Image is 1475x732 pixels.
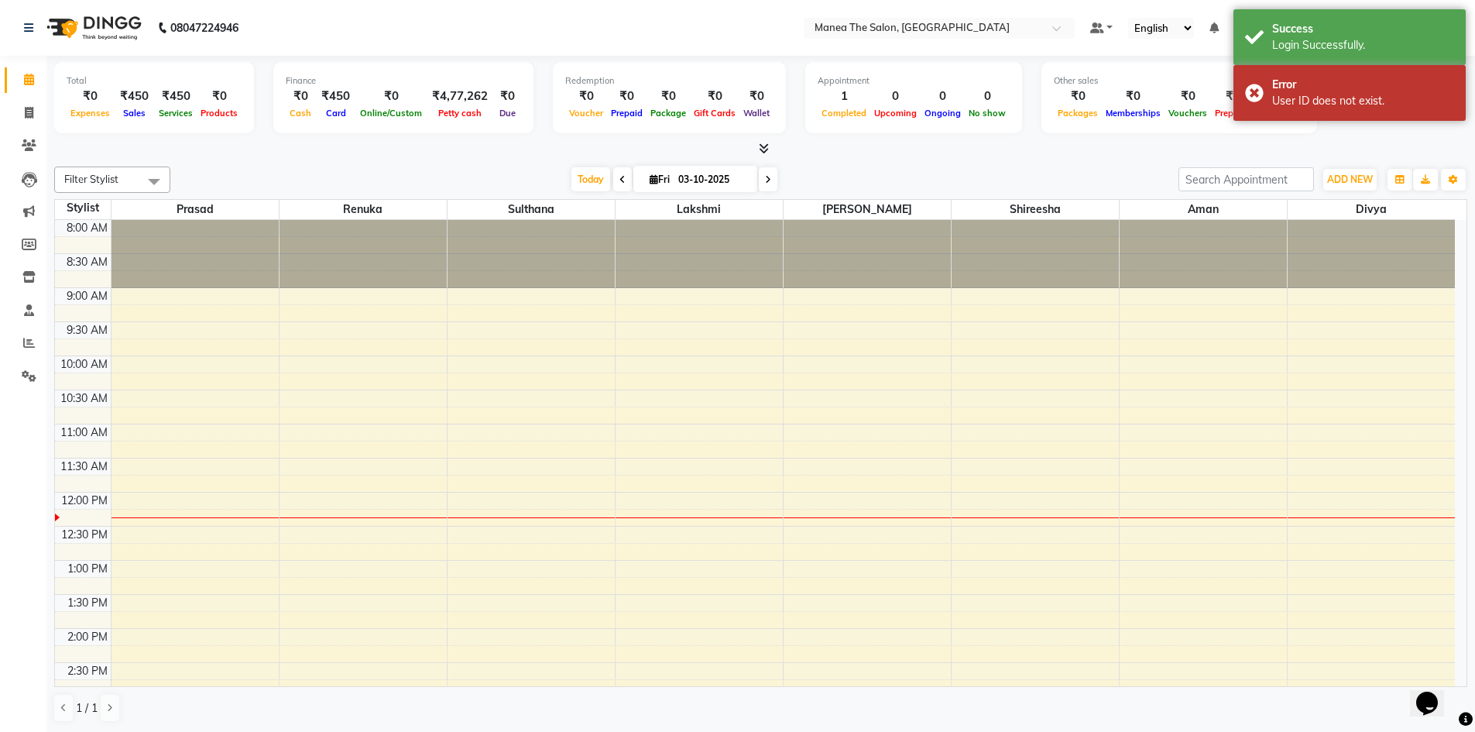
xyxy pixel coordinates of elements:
[1323,169,1377,191] button: ADD NEW
[1178,167,1314,191] input: Search Appointment
[63,254,111,270] div: 8:30 AM
[607,108,647,119] span: Prepaid
[426,88,494,105] div: ₹4,77,262
[155,108,197,119] span: Services
[647,108,690,119] span: Package
[646,174,674,185] span: Fri
[111,200,279,219] span: Prasad
[57,390,111,407] div: 10:30 AM
[1272,77,1454,93] div: Error
[1272,37,1454,53] div: Login Successfully.
[356,88,426,105] div: ₹0
[64,173,118,185] span: Filter Stylist
[55,200,111,216] div: Stylist
[1054,108,1102,119] span: Packages
[448,200,615,219] span: Sulthana
[57,459,111,475] div: 11:30 AM
[921,108,965,119] span: Ongoing
[286,88,315,105] div: ₹0
[67,108,114,119] span: Expenses
[64,561,111,577] div: 1:00 PM
[739,108,774,119] span: Wallet
[965,88,1010,105] div: 0
[870,108,921,119] span: Upcoming
[1410,670,1460,717] iframe: chat widget
[674,168,751,191] input: 2025-10-03
[1327,174,1373,185] span: ADD NEW
[952,200,1119,219] span: shireesha
[571,167,610,191] span: Today
[64,663,111,679] div: 2:30 PM
[690,88,739,105] div: ₹0
[63,220,111,236] div: 8:00 AM
[1165,108,1211,119] span: Vouchers
[565,108,607,119] span: Voucher
[64,595,111,611] div: 1:30 PM
[1102,88,1165,105] div: ₹0
[818,108,870,119] span: Completed
[58,527,111,543] div: 12:30 PM
[63,322,111,339] div: 9:30 AM
[197,108,242,119] span: Products
[1102,108,1165,119] span: Memberships
[39,6,146,50] img: logo
[434,108,485,119] span: Petty cash
[818,74,1010,88] div: Appointment
[63,288,111,304] div: 9:00 AM
[280,200,447,219] span: Renuka
[1288,200,1456,219] span: Divya
[170,6,238,50] b: 08047224946
[58,493,111,509] div: 12:00 PM
[739,88,774,105] div: ₹0
[1211,108,1255,119] span: Prepaids
[76,700,98,717] span: 1 / 1
[1272,21,1454,37] div: Success
[616,200,783,219] span: Lakshmi
[322,108,350,119] span: Card
[494,88,521,105] div: ₹0
[690,108,739,119] span: Gift Cards
[315,88,356,105] div: ₹450
[818,88,870,105] div: 1
[114,88,155,105] div: ₹450
[921,88,965,105] div: 0
[496,108,520,119] span: Due
[870,88,921,105] div: 0
[155,88,197,105] div: ₹450
[67,74,242,88] div: Total
[286,74,521,88] div: Finance
[647,88,690,105] div: ₹0
[119,108,149,119] span: Sales
[1272,93,1454,109] div: User ID does not exist.
[965,108,1010,119] span: No show
[356,108,426,119] span: Online/Custom
[784,200,951,219] span: [PERSON_NAME]
[565,88,607,105] div: ₹0
[1120,200,1287,219] span: Aman
[67,88,114,105] div: ₹0
[57,424,111,441] div: 11:00 AM
[1054,74,1305,88] div: Other sales
[1211,88,1255,105] div: ₹0
[565,74,774,88] div: Redemption
[1054,88,1102,105] div: ₹0
[64,629,111,645] div: 2:00 PM
[57,356,111,373] div: 10:00 AM
[607,88,647,105] div: ₹0
[286,108,315,119] span: Cash
[197,88,242,105] div: ₹0
[1165,88,1211,105] div: ₹0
